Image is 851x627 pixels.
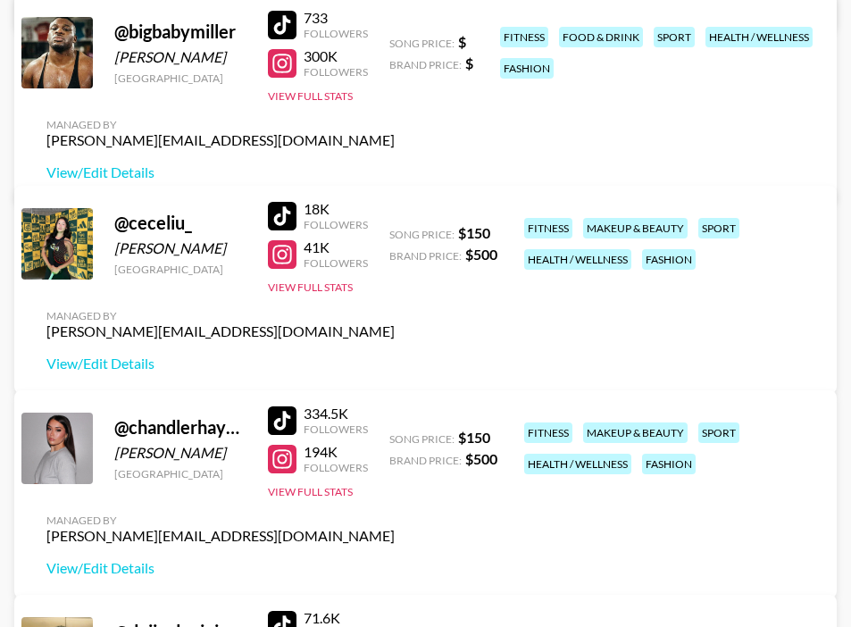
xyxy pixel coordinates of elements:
[114,239,246,257] div: [PERSON_NAME]
[114,416,246,439] div: @ chandlerhayden
[46,514,395,527] div: Managed By
[583,422,688,443] div: makeup & beauty
[389,249,462,263] span: Brand Price:
[458,33,466,50] strong: $
[304,422,368,436] div: Followers
[268,485,353,498] button: View Full Stats
[114,48,246,66] div: [PERSON_NAME]
[46,163,395,181] a: View/Edit Details
[304,609,368,627] div: 71.6K
[304,461,368,474] div: Followers
[304,256,368,270] div: Followers
[389,58,462,71] span: Brand Price:
[705,27,813,47] div: health / wellness
[114,71,246,85] div: [GEOGRAPHIC_DATA]
[46,322,395,340] div: [PERSON_NAME][EMAIL_ADDRESS][DOMAIN_NAME]
[583,218,688,238] div: makeup & beauty
[642,249,696,270] div: fashion
[465,246,497,263] strong: $ 500
[46,118,395,131] div: Managed By
[304,443,368,461] div: 194K
[114,467,246,481] div: [GEOGRAPHIC_DATA]
[46,527,395,545] div: [PERSON_NAME][EMAIL_ADDRESS][DOMAIN_NAME]
[304,238,368,256] div: 41K
[114,212,246,234] div: @ ceceliu_
[304,47,368,65] div: 300K
[268,89,353,103] button: View Full Stats
[46,355,395,372] a: View/Edit Details
[389,37,455,50] span: Song Price:
[114,21,246,43] div: @ bigbabymiller
[698,422,739,443] div: sport
[458,224,490,241] strong: $ 150
[642,454,696,474] div: fashion
[304,9,368,27] div: 733
[559,27,643,47] div: food & drink
[304,405,368,422] div: 334.5K
[654,27,695,47] div: sport
[465,450,497,467] strong: $ 500
[524,249,631,270] div: health / wellness
[389,228,455,241] span: Song Price:
[304,27,368,40] div: Followers
[500,27,548,47] div: fitness
[304,218,368,231] div: Followers
[304,200,368,218] div: 18K
[114,263,246,276] div: [GEOGRAPHIC_DATA]
[46,559,395,577] a: View/Edit Details
[389,454,462,467] span: Brand Price:
[458,429,490,446] strong: $ 150
[389,432,455,446] span: Song Price:
[698,218,739,238] div: sport
[465,54,473,71] strong: $
[304,65,368,79] div: Followers
[46,309,395,322] div: Managed By
[46,131,395,149] div: [PERSON_NAME][EMAIL_ADDRESS][DOMAIN_NAME]
[114,444,246,462] div: [PERSON_NAME]
[524,218,572,238] div: fitness
[524,454,631,474] div: health / wellness
[524,422,572,443] div: fitness
[500,58,554,79] div: fashion
[268,280,353,294] button: View Full Stats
